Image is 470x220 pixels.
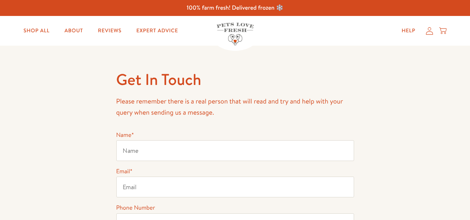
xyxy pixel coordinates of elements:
[116,167,133,175] label: Email
[58,23,89,38] a: About
[116,204,155,212] label: Phone Number
[116,140,354,161] input: Name
[116,177,354,197] input: Email
[116,131,134,139] label: Name
[116,96,343,117] span: Please remember there is a real person that will read and try and help with your query when sendi...
[116,69,354,90] h1: Get In Touch
[17,23,55,38] a: Shop All
[130,23,184,38] a: Expert Advice
[396,23,421,38] a: Help
[217,23,254,45] img: Pets Love Fresh
[92,23,127,38] a: Reviews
